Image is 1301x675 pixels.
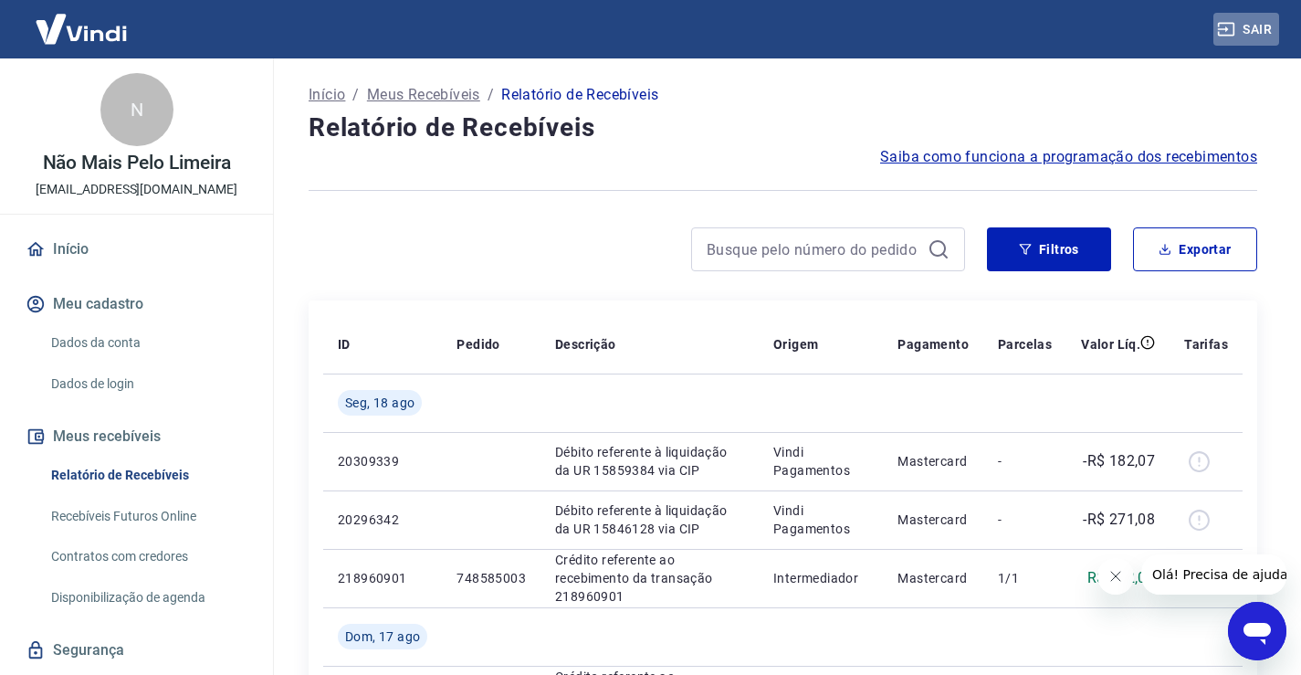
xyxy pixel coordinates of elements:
p: -R$ 271,08 [1083,509,1155,531]
span: Seg, 18 ago [345,394,414,412]
input: Busque pelo número do pedido [707,236,920,263]
a: Início [22,229,251,269]
a: Dados de login [44,365,251,403]
p: 218960901 [338,569,427,587]
p: [EMAIL_ADDRESS][DOMAIN_NAME] [36,180,237,199]
a: Dados da conta [44,324,251,362]
p: - [998,511,1052,529]
a: Início [309,84,345,106]
p: -R$ 182,07 [1083,450,1155,472]
iframe: Fechar mensagem [1097,558,1134,595]
p: 1/1 [998,569,1052,587]
p: Não Mais Pelo Limeira [43,153,231,173]
a: Disponibilização de agenda [44,579,251,617]
p: Parcelas [998,335,1052,353]
a: Relatório de Recebíveis [44,457,251,494]
p: Vindi Pagamentos [773,443,868,480]
p: 20309339 [338,452,427,470]
p: Débito referente à liquidação da UR 15859384 via CIP [555,443,744,480]
p: Mastercard [897,511,969,529]
p: Débito referente à liquidação da UR 15846128 via CIP [555,501,744,538]
p: Mastercard [897,569,969,587]
div: N [100,73,173,146]
a: Meus Recebíveis [367,84,480,106]
p: 20296342 [338,511,427,529]
img: Vindi [22,1,141,57]
h4: Relatório de Recebíveis [309,110,1257,146]
p: Intermediador [773,569,868,587]
span: Dom, 17 ago [345,628,420,646]
p: Tarifas [1184,335,1228,353]
p: Vindi Pagamentos [773,501,868,538]
p: / [488,84,494,106]
p: Relatório de Recebíveis [501,84,658,106]
p: Crédito referente ao recebimento da transação 218960901 [555,551,744,606]
iframe: Mensagem da empresa [1141,554,1286,595]
button: Exportar [1133,227,1257,271]
a: Segurança [22,630,251,670]
p: Origem [773,335,818,353]
button: Meus recebíveis [22,417,251,457]
p: / [352,84,359,106]
a: Saiba como funciona a programação dos recebimentos [880,146,1257,168]
p: Valor Líq. [1081,335,1140,353]
p: ID [338,335,351,353]
span: Olá! Precisa de ajuda? [11,13,153,27]
p: - [998,452,1052,470]
p: Mastercard [897,452,969,470]
button: Meu cadastro [22,284,251,324]
button: Sair [1213,13,1279,47]
p: R$ 182,07 [1087,567,1156,589]
a: Recebíveis Futuros Online [44,498,251,535]
button: Filtros [987,227,1111,271]
iframe: Botão para abrir a janela de mensagens [1228,602,1286,660]
p: Pedido [456,335,499,353]
p: Pagamento [897,335,969,353]
p: Descrição [555,335,616,353]
a: Contratos com credores [44,538,251,575]
p: 748585003 [456,569,526,587]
